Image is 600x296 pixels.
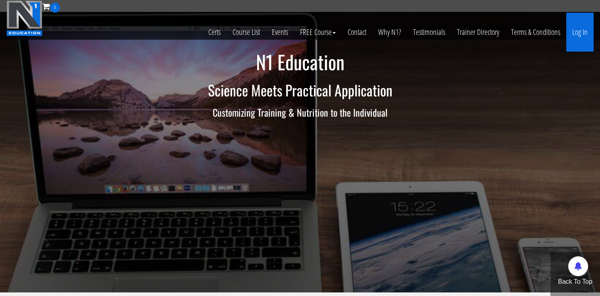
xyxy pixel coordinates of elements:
h3: Customizing Training & Nutrition to the Individual [68,107,532,117]
h1: N1 Education [68,52,532,73]
span: 0 [50,3,60,13]
a: Events [266,13,294,52]
a: FREE Course [294,13,342,52]
a: Contact [342,13,372,52]
img: n1-education [6,0,42,36]
a: 0 [42,1,60,12]
a: Terms & Conditions [505,13,566,52]
h2: Science Meets Practical Application [68,82,532,98]
a: Log In [566,13,594,52]
a: Why N1? [372,13,407,52]
p: Back To Top [550,277,600,286]
a: Course List [227,13,266,52]
a: Certs [202,13,227,52]
a: Testimonials [407,13,451,52]
a: Trainer Directory [451,13,505,52]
